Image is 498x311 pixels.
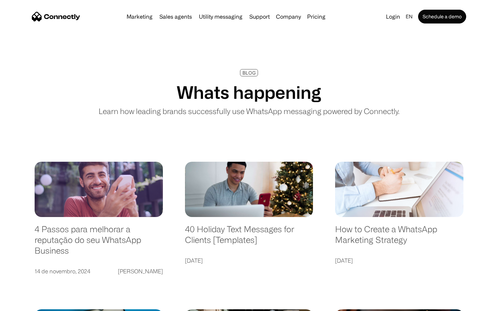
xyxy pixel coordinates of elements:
h1: Whats happening [177,82,321,103]
div: en [406,12,413,21]
p: Learn how leading brands successfully use WhatsApp messaging powered by Connectly. [99,105,399,117]
div: 14 de novembro, 2024 [35,266,90,276]
div: en [403,12,417,21]
a: home [32,11,80,22]
div: Company [274,12,303,21]
a: Support [247,14,273,19]
a: Marketing [124,14,155,19]
a: How to Create a WhatsApp Marketing Strategy [335,224,463,252]
a: Utility messaging [196,14,245,19]
a: Login [383,12,403,21]
div: BLOG [242,70,256,75]
a: Schedule a demo [418,10,466,23]
div: [DATE] [335,256,353,265]
div: [PERSON_NAME] [118,266,163,276]
ul: Language list [14,299,41,309]
a: Pricing [304,14,328,19]
a: 40 Holiday Text Messages for Clients [Templates] [185,224,313,252]
a: Sales agents [157,14,195,19]
div: [DATE] [185,256,203,265]
a: 4 Passos para melhorar a reputação do seu WhatsApp Business [35,224,163,263]
div: Company [276,12,301,21]
aside: Language selected: English [7,299,41,309]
